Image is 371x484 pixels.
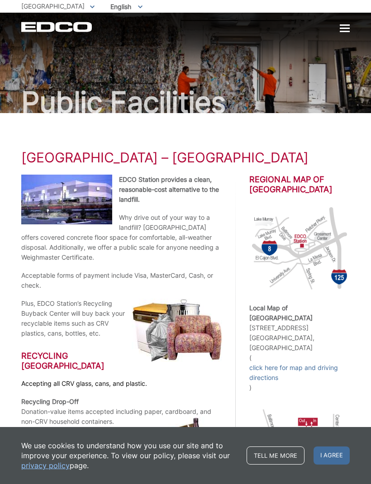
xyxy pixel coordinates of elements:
[21,397,222,427] p: Donation-value items accepted including paper, cardboard, and non-CRV household containers.
[21,351,222,371] h2: Recycling [GEOGRAPHIC_DATA]
[21,213,222,262] p: Why drive out of your way to a landfill? [GEOGRAPHIC_DATA] offers covered concrete floor space fo...
[21,299,222,338] p: Plus, EDCO Station’s Recycling Buyback Center will buy back your recyclable items such as CRV pla...
[249,363,350,383] a: click here for map and driving directions
[132,417,222,484] img: Recycling
[21,270,222,290] p: Acceptable forms of payment include Visa, MasterCard, Cash, or check.
[132,299,222,362] img: Bulky Trash
[21,22,93,32] a: EDCD logo. Return to the homepage.
[119,176,219,203] strong: EDCO Station provides a clean, reasonable-cost alternative to the landfill.
[249,202,350,295] img: map
[249,303,350,393] p: [STREET_ADDRESS] [GEOGRAPHIC_DATA], [GEOGRAPHIC_DATA] ( )
[21,460,70,470] a: privacy policy
[21,149,350,166] h1: [GEOGRAPHIC_DATA] – [GEOGRAPHIC_DATA]
[21,2,85,10] span: [GEOGRAPHIC_DATA]
[21,398,79,405] strong: Recycling Drop-Off
[21,175,112,224] img: EDCO Station La Mesa
[249,175,350,195] h2: Regional Map of [GEOGRAPHIC_DATA]
[21,441,238,470] p: We use cookies to understand how you use our site and to improve your experience. To view our pol...
[21,380,147,387] span: Accepting all CRV glass, cans, and plastic.
[249,304,313,322] strong: Local Map of [GEOGRAPHIC_DATA]
[21,88,350,117] h2: Public Facilities
[247,446,304,465] a: Tell me more
[314,446,350,465] span: I agree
